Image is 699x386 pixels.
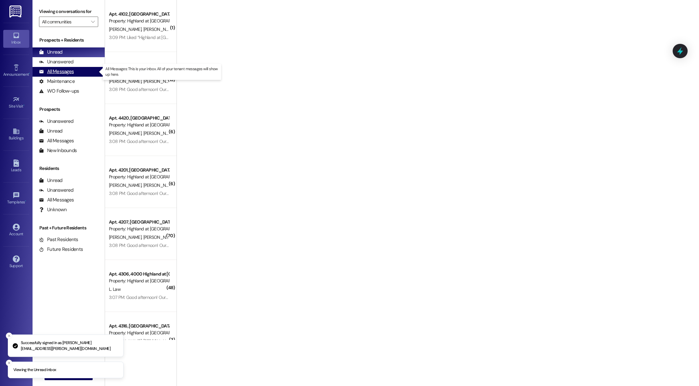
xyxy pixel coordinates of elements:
span: [PERSON_NAME] [143,130,176,136]
div: All Messages [39,68,74,75]
div: Property: Highland at [GEOGRAPHIC_DATA] [109,329,169,336]
a: Site Visit • [3,94,29,111]
div: Property: Highland at [GEOGRAPHIC_DATA] [109,174,169,180]
div: Unanswered [39,58,73,65]
div: Apt. 4201, [GEOGRAPHIC_DATA] at [GEOGRAPHIC_DATA] [109,167,169,174]
div: Apt. 4102, [GEOGRAPHIC_DATA] at [GEOGRAPHIC_DATA] [109,11,169,18]
div: Residents [33,165,105,172]
span: [PERSON_NAME] [143,182,178,188]
div: Apt. 4207, [GEOGRAPHIC_DATA] at [GEOGRAPHIC_DATA] [109,219,169,225]
button: Close toast [6,333,12,339]
div: Future Residents [39,246,83,253]
div: Past Residents [39,236,78,243]
div: 3:08 PM: Good afternoon! Our office will be closed [DATE][DATE], in observance of [DATE]. We will... [109,242,537,248]
input: All communities [42,17,88,27]
p: Viewing the Unread inbox [13,367,56,373]
div: WO Follow-ups [39,88,79,95]
p: Successfully signed in as [PERSON_NAME][EMAIL_ADDRESS][PERSON_NAME][DOMAIN_NAME] [21,340,118,352]
div: Unanswered [39,187,73,194]
span: [PERSON_NAME] [143,26,176,32]
div: New Inbounds [39,147,77,154]
div: 3:08 PM: Good afternoon! Our office will be closed [DATE][DATE], in observance of [DATE]. We will... [109,138,537,144]
div: Unread [39,177,62,184]
div: 3:08 PM: Good afternoon! Our office will be closed [DATE][DATE], in observance of [DATE]. We will... [109,190,537,196]
a: Templates • [3,190,29,207]
span: [PERSON_NAME] [109,338,143,344]
img: ResiDesk Logo [9,6,23,18]
span: [PERSON_NAME] [109,234,143,240]
i:  [91,19,95,24]
div: Prospects [33,106,105,113]
span: [PERSON_NAME] [143,338,176,344]
a: Leads [3,158,29,175]
span: [PERSON_NAME] [109,26,143,32]
span: [PERSON_NAME] [109,182,143,188]
div: Apt. 4420, [GEOGRAPHIC_DATA] at [GEOGRAPHIC_DATA] [109,115,169,122]
a: Inbox [3,30,29,47]
span: • [23,103,24,108]
button: Close toast [6,360,12,366]
div: Apt. 4323, [GEOGRAPHIC_DATA] at [GEOGRAPHIC_DATA] [109,63,169,70]
div: Apt. 4316, [GEOGRAPHIC_DATA] at [GEOGRAPHIC_DATA] [109,323,169,329]
div: Past + Future Residents [33,225,105,231]
span: [PERSON_NAME] [143,78,176,84]
div: Unread [39,49,62,56]
label: Viewing conversations for [39,6,98,17]
a: Buildings [3,126,29,143]
div: 3:08 PM: Good afternoon! Our office will be closed [DATE][DATE], in observance of [DATE]. We will... [109,86,537,92]
span: • [29,71,30,76]
span: • [25,199,26,203]
div: 3:07 PM: Good afternoon! Our office will be closed [DATE][DATE], in observance of [DATE]. We will... [109,294,537,300]
div: Property: Highland at [GEOGRAPHIC_DATA] [109,277,169,284]
span: [PERSON_NAME] [143,234,176,240]
div: Property: Highland at [GEOGRAPHIC_DATA] [109,122,169,128]
div: All Messages [39,197,74,203]
div: Unknown [39,206,67,213]
div: Unread [39,128,62,135]
span: L. Law [109,286,121,292]
div: Property: Highland at [GEOGRAPHIC_DATA] [109,18,169,24]
a: Account [3,222,29,239]
div: All Messages [39,137,74,144]
a: Support [3,253,29,271]
span: [PERSON_NAME] [109,78,143,84]
span: [PERSON_NAME] [109,130,143,136]
p: All Messages: This is your inbox. All of your tenant messages will show up here. [105,66,218,77]
div: Apt. 4306, 4000 Highland at [GEOGRAPHIC_DATA] [109,271,169,277]
div: Prospects + Residents [33,37,105,44]
div: Maintenance [39,78,75,85]
div: Property: Highland at [GEOGRAPHIC_DATA] [109,225,169,232]
div: Unanswered [39,118,73,125]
